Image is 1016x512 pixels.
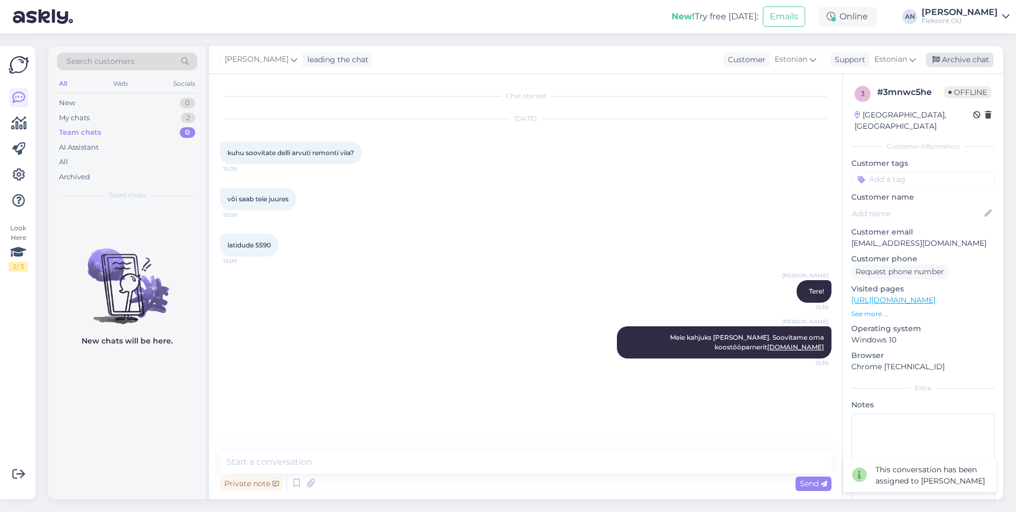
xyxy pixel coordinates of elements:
div: Private note [220,477,283,491]
span: 3 [861,90,865,98]
span: [PERSON_NAME] [782,318,828,326]
div: 0 [180,98,195,108]
p: See more ... [851,309,995,319]
p: Chrome [TECHNICAL_ID] [851,361,995,372]
div: 0 [180,127,195,138]
p: Operating system [851,323,995,334]
span: 15:38 [788,303,828,311]
span: Estonian [775,54,807,65]
div: Team chats [59,127,101,138]
div: Extra [851,383,995,393]
button: Emails [763,6,805,27]
p: Customer name [851,192,995,203]
div: 2 / 3 [9,262,28,272]
div: [DATE] [220,114,831,123]
p: [EMAIL_ADDRESS][DOMAIN_NAME] [851,238,995,249]
div: Archive chat [926,53,993,67]
div: Socials [171,77,197,91]
div: Support [830,54,865,65]
div: This conversation has been assigned to [PERSON_NAME] [875,464,988,487]
div: leading the chat [303,54,369,65]
span: kuhu soovitate delli arvuti remonti viia? [227,149,354,157]
span: 15:08 [223,165,263,173]
div: # 3mnwc5he [877,86,944,99]
span: Search customers [67,56,135,67]
a: [PERSON_NAME]Fleksont OÜ [922,8,1010,25]
p: New chats will be here. [82,335,173,347]
div: Archived [59,172,90,182]
img: No chats [48,229,206,326]
div: Web [111,77,130,91]
span: 15:08 [223,211,263,219]
p: Browser [851,350,995,361]
span: latidude 5590 [227,241,271,249]
div: AN [902,9,917,24]
b: New! [672,11,695,21]
span: Team chats [109,191,146,200]
a: [DOMAIN_NAME] [767,343,824,351]
div: New [59,98,75,108]
span: Estonian [874,54,907,65]
p: Visited pages [851,283,995,295]
div: Customer information [851,142,995,151]
div: Chat started [220,91,831,101]
input: Add a tag [851,171,995,187]
p: Windows 10 [851,334,995,346]
div: Online [818,7,877,26]
div: Fleksont OÜ [922,17,998,25]
p: Notes [851,399,995,411]
span: 15:09 [223,257,263,265]
div: Customer [724,54,765,65]
p: Customer email [851,226,995,238]
div: 2 [181,113,195,123]
span: [PERSON_NAME] [225,54,289,65]
span: Tere! [809,287,824,295]
div: Try free [DATE]: [672,10,759,23]
span: [PERSON_NAME] [782,272,828,280]
img: Askly Logo [9,55,29,75]
div: All [57,77,69,91]
a: [URL][DOMAIN_NAME] [851,295,936,305]
div: My chats [59,113,90,123]
span: või saab teie juures [227,195,289,203]
span: Meie kahjuks [PERSON_NAME]. Soovitame oma koostööparnerit [670,333,826,351]
span: Offline [944,86,991,98]
p: Customer tags [851,158,995,169]
input: Add name [852,208,982,220]
div: Look Here [9,223,28,272]
div: All [59,157,68,167]
p: Customer phone [851,253,995,265]
div: AI Assistant [59,142,99,153]
div: [PERSON_NAME] [922,8,998,17]
span: Send [800,479,827,488]
span: 15:39 [788,359,828,367]
div: [GEOGRAPHIC_DATA], [GEOGRAPHIC_DATA] [855,109,973,132]
div: Request phone number [851,265,948,279]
